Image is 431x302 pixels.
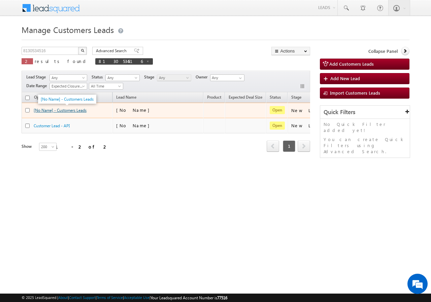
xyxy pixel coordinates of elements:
[144,74,157,80] span: Stage
[151,295,227,300] span: Your Leadsquared Account Number is
[324,121,406,133] p: No Quick Filter added yet!
[217,295,227,300] span: 77516
[330,75,360,81] span: Add New Lead
[157,74,191,81] a: Any
[106,75,138,81] span: Any
[26,83,49,89] span: Date Range
[266,94,284,102] a: Status
[69,295,96,300] a: Contact Support
[49,83,87,90] a: Expected Closure Date
[96,48,129,54] span: Advanced Search
[124,295,150,300] a: Acceptable Use
[291,95,301,100] span: Stage
[22,24,114,35] span: Manage Customers Leads
[49,74,87,81] a: Any
[41,97,94,102] a: [No Name] - Customers Leads
[270,106,285,114] span: Open
[99,58,143,64] span: 8130534516
[39,143,57,151] a: 200
[229,95,262,100] span: Expected Deal Size
[92,74,105,80] span: Status
[89,83,121,89] span: All Time
[196,74,210,80] span: Owner
[207,95,221,100] span: Product
[157,75,189,81] span: Any
[34,95,68,100] span: Opportunity Name
[58,295,68,300] a: About
[35,35,113,44] div: Chat with us now
[92,207,122,216] em: Start Chat
[116,123,153,128] span: [No Name]
[330,90,380,96] span: Import Customers Leads
[329,61,374,67] span: Add Customers Leads
[11,35,28,44] img: d_60004797649_company_0_60004797649
[89,83,123,90] a: All Time
[97,295,123,300] a: Terms of Service
[271,47,310,55] button: Actions
[81,49,84,52] img: Search
[34,123,70,128] a: Customer Lead - API
[291,123,325,129] div: New Lead
[298,141,310,152] a: next
[22,143,34,149] div: Show
[298,140,310,152] span: next
[26,74,48,80] span: Lead Stage
[288,94,305,102] a: Stage
[235,75,244,81] a: Show All Items
[270,122,285,130] span: Open
[368,48,398,54] span: Collapse Panel
[210,74,244,81] input: Type to Search
[50,75,85,81] span: Any
[267,140,279,152] span: prev
[110,3,127,20] div: Minimize live chat window
[267,141,279,152] a: prev
[25,96,30,100] input: Check all records
[116,107,153,113] span: [No Name]
[55,143,108,150] div: 1 - 2 of 2
[50,83,85,89] span: Expected Closure Date
[25,58,30,64] span: 2
[9,62,123,202] textarea: Type your message and hit 'Enter'
[225,94,266,102] a: Expected Deal Size
[320,106,410,119] div: Quick Filters
[34,108,87,113] a: [No Name] - Customers Leads
[35,58,88,64] span: results found
[39,144,57,150] span: 200
[324,136,406,155] p: You can create Quick Filters using Advanced Search.
[105,74,140,81] a: Any
[22,295,227,301] span: © 2025 LeadSquared | | | | |
[113,94,140,102] span: Lead Name
[291,107,325,113] div: New Lead
[31,94,71,102] a: Opportunity Name
[283,140,295,152] span: 1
